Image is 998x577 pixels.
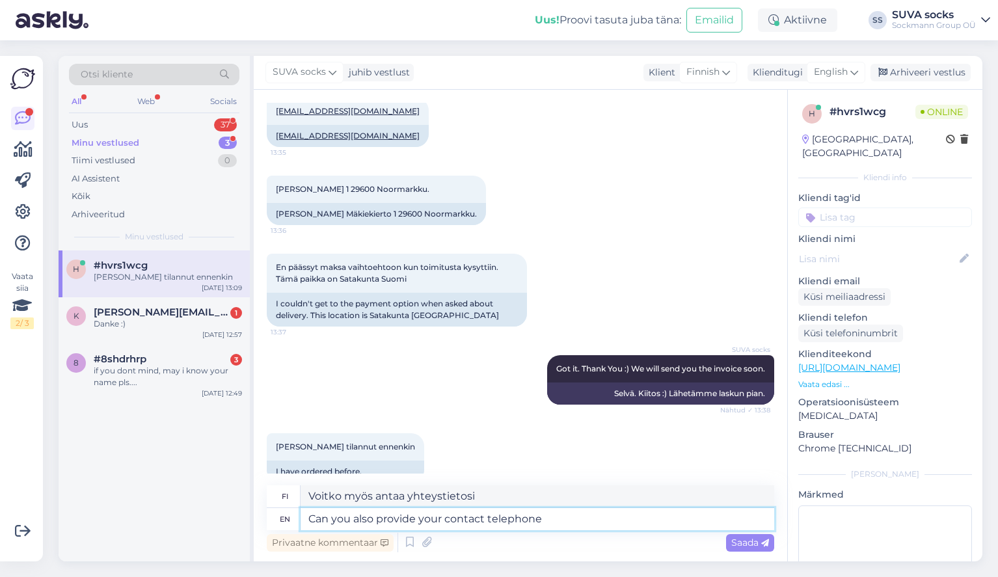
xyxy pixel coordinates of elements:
p: Klienditeekond [798,347,972,361]
span: SUVA socks [722,345,770,355]
div: Selvä. Kiitos :) Lähetämme laskun pian. [547,382,774,405]
div: Sockmann Group OÜ [892,20,976,31]
div: 0 [218,154,237,167]
div: I couldn't get to the payment option when asked about delivery. This location is Satakunta [GEOGR... [267,293,527,327]
p: Kliendi tag'id [798,191,972,205]
div: 3 [219,137,237,150]
span: SUVA socks [273,65,326,79]
p: Vaata edasi ... [798,379,972,390]
p: Brauser [798,428,972,442]
div: Kliendi info [798,172,972,183]
div: # hvrs1wcg [829,104,915,120]
span: [PERSON_NAME] tilannut ennenkin [276,442,415,451]
span: 13:37 [271,327,319,337]
div: Aktiivne [758,8,837,32]
div: AI Assistent [72,172,120,185]
span: 13:36 [271,226,319,235]
span: Online [915,105,968,119]
div: en [280,508,290,530]
div: [DATE] 12:57 [202,330,242,340]
div: Tiimi vestlused [72,154,135,167]
div: Arhiveeri vestlus [870,64,971,81]
div: Küsi telefoninumbrit [798,325,903,342]
span: h [809,109,815,118]
div: [DATE] 13:09 [202,283,242,293]
div: Minu vestlused [72,137,139,150]
span: Nähtud ✓ 13:38 [720,405,770,415]
p: Kliendi email [798,275,972,288]
div: Socials [208,93,239,110]
span: En päässyt maksa vaihtoehtoon kun toimitusta kysyttiin. Tämä paikka on Satakunta Suomi [276,262,500,284]
a: [URL][DOMAIN_NAME] [798,362,900,373]
span: k.kussmann@posteo.de [94,306,229,318]
div: Proovi tasuta juba täna: [535,12,681,28]
div: fi [282,485,288,507]
div: Küsi meiliaadressi [798,288,891,306]
a: [EMAIL_ADDRESS][DOMAIN_NAME] [276,106,420,116]
button: Emailid [686,8,742,33]
div: if you dont mind, may i know your name pls.... [94,365,242,388]
b: Uus! [535,14,560,26]
textarea: Can you also provide your contact telephone [301,508,774,530]
span: English [814,65,848,79]
span: #8shdrhrp [94,353,146,365]
p: Operatsioonisüsteem [798,396,972,409]
a: [EMAIL_ADDRESS][DOMAIN_NAME] [276,131,420,141]
span: Otsi kliente [81,68,133,81]
span: h [73,264,79,274]
div: Klienditugi [748,66,803,79]
div: Privaatne kommentaar [267,534,394,552]
div: Danke :) [94,318,242,330]
div: 2 / 3 [10,317,34,329]
div: Web [135,93,157,110]
div: Kõik [72,190,90,203]
span: Minu vestlused [125,231,183,243]
span: Got it. Thank You :) We will send you the invoice soon. [556,364,765,373]
span: k [74,311,79,321]
div: juhib vestlust [344,66,410,79]
textarea: Voitko myös antaa yhteystietosi [301,485,774,507]
div: Arhiveeritud [72,208,125,221]
div: 3 [230,354,242,366]
p: Chrome [TECHNICAL_ID] [798,442,972,455]
p: Märkmed [798,488,972,502]
div: [PERSON_NAME] [798,468,972,480]
div: [GEOGRAPHIC_DATA], [GEOGRAPHIC_DATA] [802,133,946,160]
input: Lisa tag [798,208,972,227]
p: Kliendi telefon [798,311,972,325]
div: [PERSON_NAME] tilannut ennenkin [94,271,242,283]
div: SUVA socks [892,10,976,20]
div: SS [869,11,887,29]
span: 8 [74,358,79,368]
div: I have ordered before. [267,461,424,483]
div: Vaata siia [10,271,34,329]
div: All [69,93,84,110]
div: 37 [214,118,237,131]
span: 13:35 [271,148,319,157]
p: [MEDICAL_DATA] [798,409,972,423]
img: Askly Logo [10,66,35,91]
span: Saada [731,537,769,548]
span: Finnish [686,65,720,79]
div: Uus [72,118,88,131]
span: [PERSON_NAME] 1 29600 Noormarkku. [276,184,429,194]
a: SUVA socksSockmann Group OÜ [892,10,990,31]
p: Kliendi nimi [798,232,972,246]
span: #hvrs1wcg [94,260,148,271]
div: Klient [643,66,675,79]
div: [DATE] 12:49 [202,388,242,398]
div: [PERSON_NAME] Mäkiekierto 1 29600 Noormarkku. [267,203,486,225]
input: Lisa nimi [799,252,957,266]
div: 1 [230,307,242,319]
